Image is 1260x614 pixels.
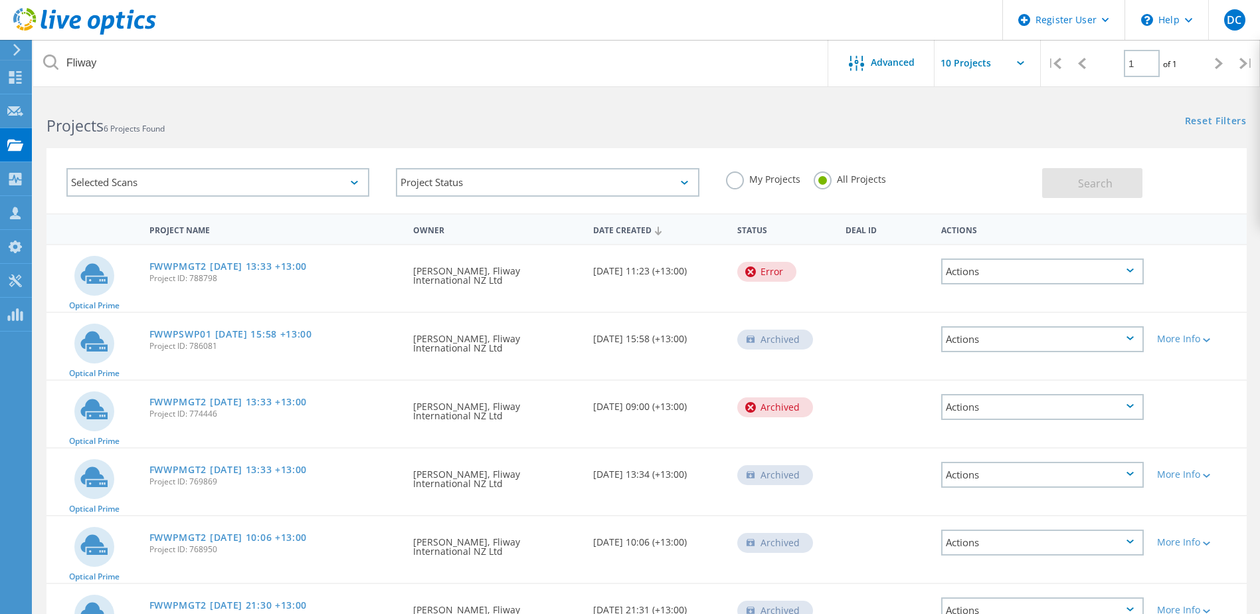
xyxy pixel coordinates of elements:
div: [PERSON_NAME], Fliway International NZ Ltd [406,449,586,502]
div: [PERSON_NAME], Fliway International NZ Ltd [406,516,586,569]
div: | [1233,40,1260,87]
a: FWWPMGT2 [DATE] 13:33 +13:00 [149,397,308,407]
div: [PERSON_NAME], Fliway International NZ Ltd [406,245,586,298]
a: FWWPMGT2 [DATE] 21:30 +13:00 [149,601,308,610]
a: Reset Filters [1185,116,1247,128]
div: Date Created [586,217,731,242]
span: Project ID: 769869 [149,478,401,486]
button: Search [1042,168,1142,198]
span: of 1 [1163,58,1177,70]
span: Search [1078,176,1113,191]
div: [PERSON_NAME], Fliway International NZ Ltd [406,313,586,366]
div: Archived [737,533,813,553]
div: More Info [1157,334,1240,344]
div: [DATE] 09:00 (+13:00) [586,381,731,425]
div: More Info [1157,470,1240,479]
div: Archived [737,397,813,417]
a: FWWPMGT2 [DATE] 13:33 +13:00 [149,465,308,474]
span: Project ID: 786081 [149,342,401,350]
span: Project ID: 788798 [149,274,401,282]
label: My Projects [726,171,800,184]
div: Actions [941,394,1144,420]
span: Optical Prime [69,573,120,581]
div: Deal Id [839,217,935,241]
div: | [1041,40,1068,87]
div: Project Name [143,217,407,241]
span: Project ID: 774446 [149,410,401,418]
div: Owner [406,217,586,241]
svg: \n [1141,14,1153,26]
div: Actions [935,217,1150,241]
a: FWWPMGT2 [DATE] 13:33 +13:00 [149,262,308,271]
label: All Projects [814,171,886,184]
div: [DATE] 13:34 (+13:00) [586,449,731,492]
div: Project Status [396,168,699,197]
div: Archived [737,330,813,350]
a: Live Optics Dashboard [13,28,156,37]
span: DC [1227,15,1241,25]
div: Status [731,217,839,241]
span: Advanced [871,58,915,67]
span: Optical Prime [69,302,120,310]
div: [DATE] 10:06 (+13:00) [586,516,731,560]
span: 6 Projects Found [104,123,165,134]
div: Selected Scans [66,168,369,197]
div: Actions [941,530,1144,556]
div: Actions [941,258,1144,284]
div: More Info [1157,538,1240,547]
div: Actions [941,326,1144,352]
div: Error [737,262,796,282]
div: [PERSON_NAME], Fliway International NZ Ltd [406,381,586,434]
span: Optical Prime [69,369,120,377]
div: [DATE] 11:23 (+13:00) [586,245,731,289]
b: Projects [46,115,104,136]
span: Optical Prime [69,505,120,513]
div: Archived [737,465,813,485]
span: Project ID: 768950 [149,546,401,554]
div: [DATE] 15:58 (+13:00) [586,313,731,357]
a: FWWPSWP01 [DATE] 15:58 +13:00 [149,330,312,339]
span: Optical Prime [69,437,120,445]
div: Actions [941,462,1144,488]
a: FWWPMGT2 [DATE] 10:06 +13:00 [149,533,308,542]
input: Search projects by name, owner, ID, company, etc [33,40,829,86]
